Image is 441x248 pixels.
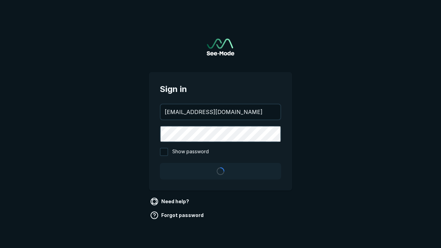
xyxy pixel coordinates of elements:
span: Show password [172,148,209,156]
a: Forgot password [149,210,206,221]
a: Go to sign in [207,39,234,55]
span: Sign in [160,83,281,95]
a: Need help? [149,196,192,207]
img: See-Mode Logo [207,39,234,55]
input: your@email.com [161,104,280,120]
